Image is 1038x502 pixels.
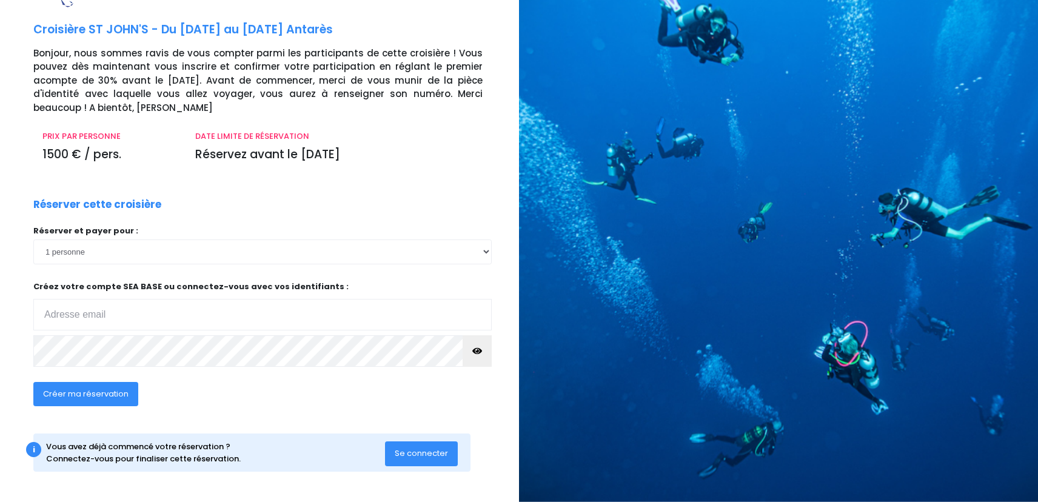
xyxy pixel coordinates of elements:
[43,388,129,400] span: Créer ma réservation
[33,281,492,331] p: Créez votre compte SEA BASE ou connectez-vous avec vos identifiants :
[42,146,177,164] p: 1500 € / pers.
[395,447,448,459] span: Se connecter
[33,225,492,237] p: Réserver et payer pour :
[33,47,510,115] p: Bonjour, nous sommes ravis de vous compter parmi les participants de cette croisière ! Vous pouve...
[195,146,483,164] p: Réservez avant le [DATE]
[385,448,458,458] a: Se connecter
[33,21,510,39] p: Croisière ST JOHN'S - Du [DATE] au [DATE] Antarès
[195,130,483,142] p: DATE LIMITE DE RÉSERVATION
[33,299,492,330] input: Adresse email
[42,130,177,142] p: PRIX PAR PERSONNE
[33,382,138,406] button: Créer ma réservation
[33,197,161,213] p: Réserver cette croisière
[385,441,458,466] button: Se connecter
[46,441,386,464] div: Vous avez déjà commencé votre réservation ? Connectez-vous pour finaliser cette réservation.
[26,442,41,457] div: i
